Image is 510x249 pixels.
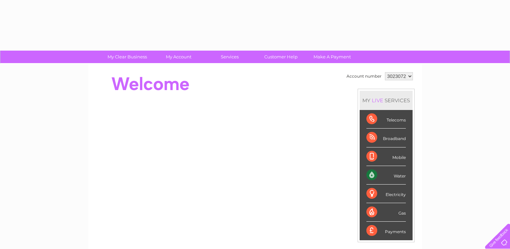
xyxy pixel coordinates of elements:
[99,51,155,63] a: My Clear Business
[366,166,406,185] div: Water
[366,129,406,147] div: Broadband
[253,51,309,63] a: Customer Help
[366,110,406,129] div: Telecoms
[202,51,258,63] a: Services
[151,51,206,63] a: My Account
[304,51,360,63] a: Make A Payment
[370,97,385,104] div: LIVE
[366,185,406,203] div: Electricity
[366,203,406,222] div: Gas
[360,91,413,110] div: MY SERVICES
[366,222,406,240] div: Payments
[345,71,383,82] td: Account number
[366,147,406,166] div: Mobile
